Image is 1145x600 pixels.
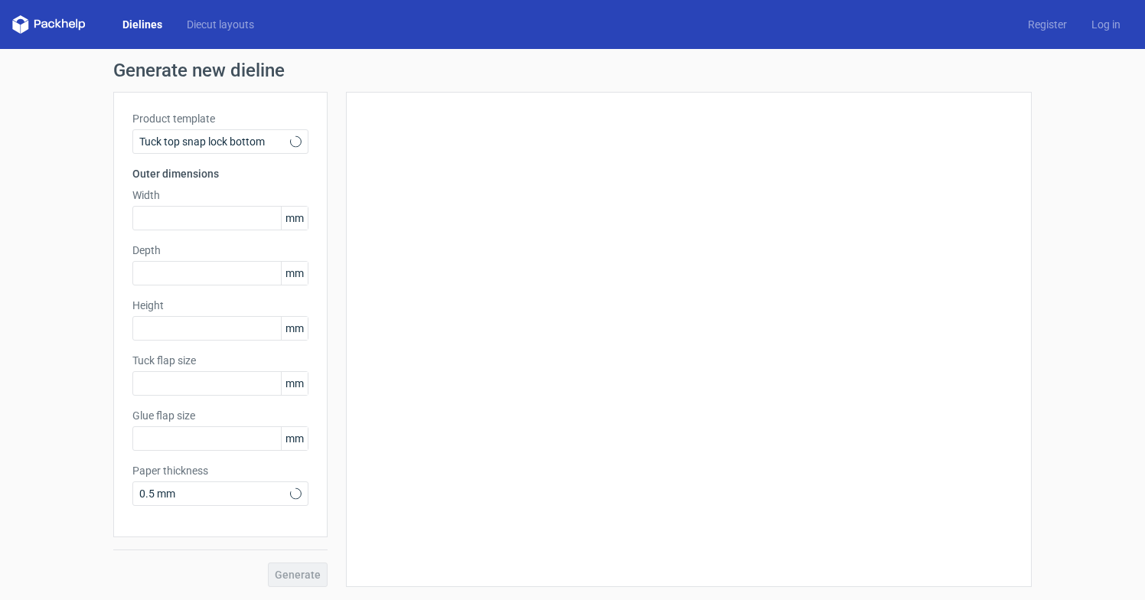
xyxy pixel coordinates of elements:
[132,111,308,126] label: Product template
[132,166,308,181] h3: Outer dimensions
[1016,17,1079,32] a: Register
[139,486,290,501] span: 0.5 mm
[1079,17,1133,32] a: Log in
[132,408,308,423] label: Glue flap size
[281,207,308,230] span: mm
[281,427,308,450] span: mm
[139,134,290,149] span: Tuck top snap lock bottom
[175,17,266,32] a: Diecut layouts
[110,17,175,32] a: Dielines
[132,187,308,203] label: Width
[281,262,308,285] span: mm
[132,353,308,368] label: Tuck flap size
[132,298,308,313] label: Height
[113,61,1032,80] h1: Generate new dieline
[132,243,308,258] label: Depth
[281,372,308,395] span: mm
[281,317,308,340] span: mm
[132,463,308,478] label: Paper thickness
